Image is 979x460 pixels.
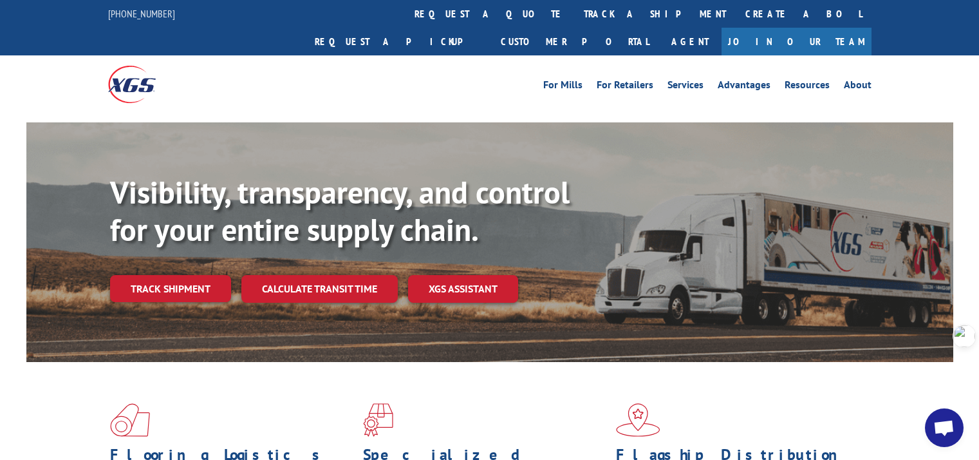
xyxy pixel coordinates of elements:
[408,275,518,303] a: XGS ASSISTANT
[108,7,175,20] a: [PHONE_NUMBER]
[785,80,830,94] a: Resources
[925,408,964,447] a: Open chat
[844,80,872,94] a: About
[110,275,231,302] a: Track shipment
[491,28,658,55] a: Customer Portal
[722,28,872,55] a: Join Our Team
[363,403,393,437] img: xgs-icon-focused-on-flooring-red
[241,275,398,303] a: Calculate transit time
[667,80,704,94] a: Services
[597,80,653,94] a: For Retailers
[110,403,150,437] img: xgs-icon-total-supply-chain-intelligence-red
[718,80,770,94] a: Advantages
[658,28,722,55] a: Agent
[110,172,570,249] b: Visibility, transparency, and control for your entire supply chain.
[616,403,660,437] img: xgs-icon-flagship-distribution-model-red
[305,28,491,55] a: Request a pickup
[543,80,583,94] a: For Mills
